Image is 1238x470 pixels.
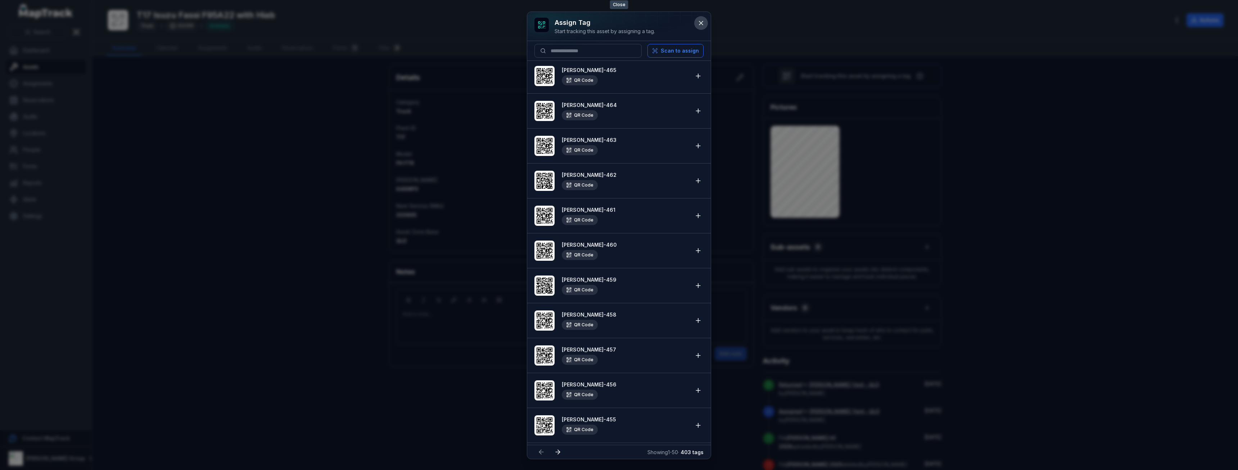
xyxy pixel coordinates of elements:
[562,320,598,330] div: QR Code
[562,180,598,190] div: QR Code
[562,381,688,388] strong: [PERSON_NAME]-456
[562,75,598,85] div: QR Code
[562,416,688,423] strong: [PERSON_NAME]-455
[562,110,598,120] div: QR Code
[562,136,688,144] strong: [PERSON_NAME]-463
[562,355,598,365] div: QR Code
[555,28,655,35] div: Start tracking this asset by assigning a tag.
[562,145,598,155] div: QR Code
[647,44,704,58] button: Scan to assign
[562,241,688,249] strong: [PERSON_NAME]-460
[562,346,688,353] strong: [PERSON_NAME]-457
[562,250,598,260] div: QR Code
[562,67,688,74] strong: [PERSON_NAME]-465
[562,311,688,318] strong: [PERSON_NAME]-458
[562,425,598,435] div: QR Code
[555,18,655,28] h3: Assign tag
[562,206,688,214] strong: [PERSON_NAME]-461
[647,449,704,455] span: Showing 1 - 50 ·
[610,0,628,9] span: Close
[562,215,598,225] div: QR Code
[562,285,598,295] div: QR Code
[681,449,704,455] strong: 403 tags
[562,102,688,109] strong: [PERSON_NAME]-464
[562,171,688,179] strong: [PERSON_NAME]-462
[562,390,598,400] div: QR Code
[562,276,688,283] strong: [PERSON_NAME]-459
